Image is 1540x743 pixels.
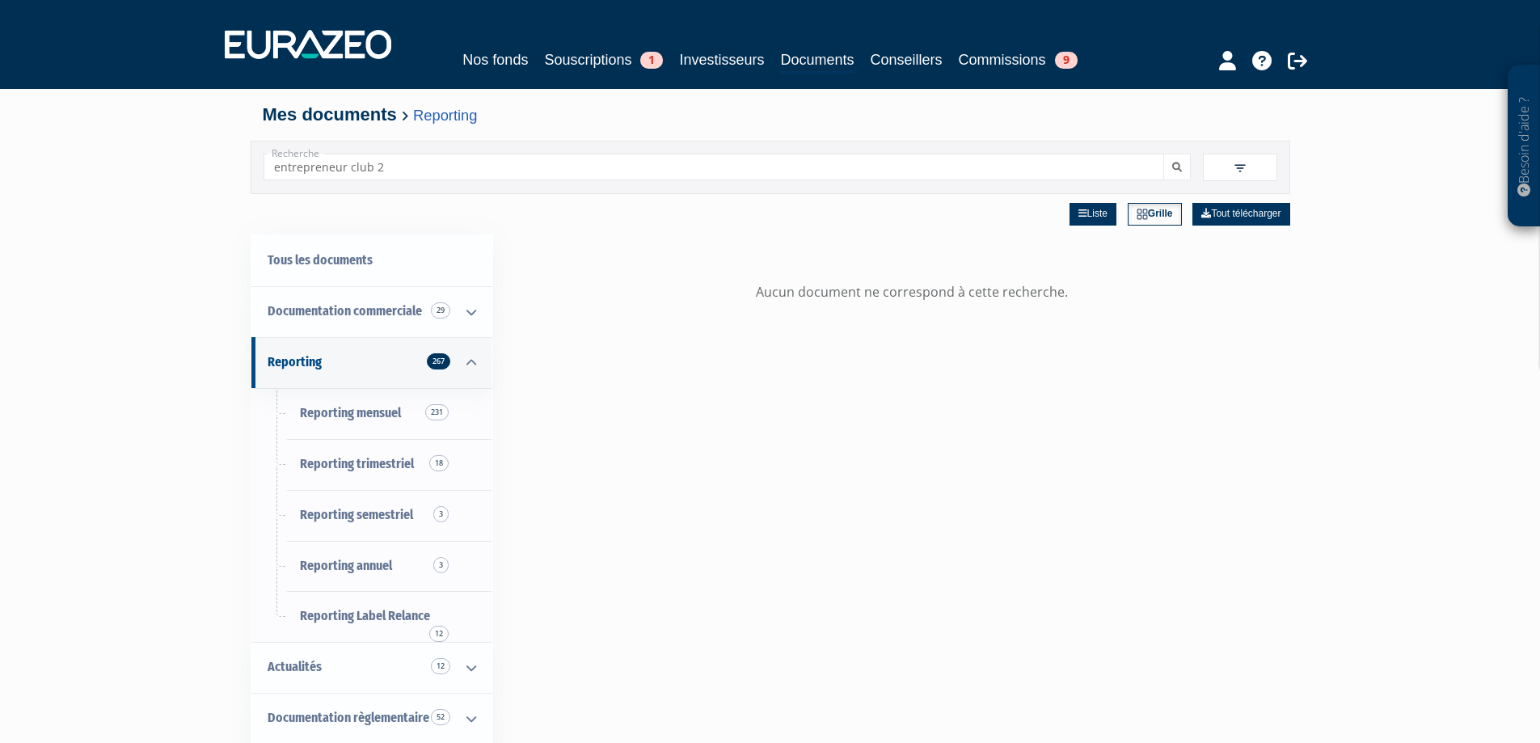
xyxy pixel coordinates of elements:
[300,405,401,420] span: Reporting mensuel
[251,388,492,439] a: Reporting mensuel231
[429,455,449,471] span: 18
[300,558,392,573] span: Reporting annuel
[781,49,854,74] a: Documents
[300,507,413,522] span: Reporting semestriel
[300,608,430,623] span: Reporting Label Relance
[433,557,449,573] span: 3
[1515,74,1534,219] p: Besoin d'aide ?
[640,52,663,69] span: 1
[427,353,450,369] span: 267
[679,49,764,71] a: Investisseurs
[251,286,492,337] a: Documentation commerciale 29
[431,658,450,674] span: 12
[433,506,449,522] span: 3
[1137,209,1148,220] img: grid.svg
[251,591,492,642] a: Reporting Label Relance12
[959,49,1078,71] a: Commissions9
[431,302,450,319] span: 29
[268,354,322,369] span: Reporting
[251,541,492,592] a: Reporting annuel3
[1128,203,1182,226] a: Grille
[413,107,477,124] a: Reporting
[251,490,492,541] a: Reporting semestriel3
[251,439,492,490] a: Reporting trimestriel18
[251,642,492,693] a: Actualités 12
[268,303,422,319] span: Documentation commerciale
[268,659,322,674] span: Actualités
[225,30,391,59] img: 1732889491-logotype_eurazeo_blanc_rvb.png
[268,710,429,725] span: Documentation règlementaire
[429,626,449,642] span: 12
[264,154,1164,180] input: Recherche
[1070,203,1116,226] a: Liste
[263,105,1278,125] h4: Mes documents
[1233,161,1247,175] img: filter.svg
[1055,52,1078,69] span: 9
[544,49,663,71] a: Souscriptions1
[534,283,1290,302] div: Aucun document ne correspond à cette recherche.
[251,235,492,286] a: Tous les documents
[1192,203,1289,226] a: Tout télécharger
[300,456,414,471] span: Reporting trimestriel
[425,404,449,420] span: 231
[871,49,943,71] a: Conseillers
[251,337,492,388] a: Reporting 267
[462,49,528,71] a: Nos fonds
[431,709,450,725] span: 52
